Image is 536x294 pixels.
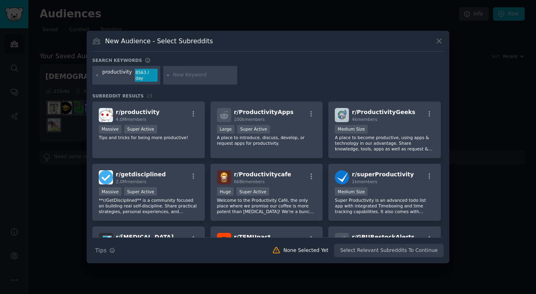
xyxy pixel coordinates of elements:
[116,179,147,184] span: 2.0M members
[124,125,157,133] div: Super Active
[234,179,265,184] span: 668k members
[124,187,157,196] div: Super Active
[352,109,415,115] span: r/ ProductivityGeeks
[236,187,269,196] div: Super Active
[92,243,118,258] button: Tips
[105,37,213,45] h3: New Audience - Select Subreddits
[102,69,132,82] div: productivity
[352,171,414,178] span: r/ superProductivity
[99,233,113,247] img: ADHD
[99,108,113,122] img: productivity
[217,135,317,146] p: A place to introduce, discuss, develop, or request apps for productivity.
[217,187,234,196] div: Huge
[217,125,235,133] div: Large
[99,125,121,133] div: Massive
[335,187,368,196] div: Medium Size
[335,108,349,122] img: ProductivityGeeks
[352,179,377,184] span: 1k members
[335,197,434,214] p: Super Productivity is an advanced todo list app with integrated Timeboxing and time tracking capa...
[92,57,142,63] h3: Search keywords
[92,93,144,99] span: Subreddit Results
[217,170,231,184] img: Productivitycafe
[217,197,317,214] p: Welcome to the Productivity Café, the only place where we promise our coffee is more potent than ...
[99,170,113,184] img: getdisciplined
[116,234,174,240] span: r/ [MEDICAL_DATA]
[234,171,291,178] span: r/ Productivitycafe
[352,234,415,240] span: r/ GPURestockAlerts
[234,234,271,240] span: r/ TEMUpact
[116,117,147,122] span: 4.0M members
[237,125,270,133] div: Super Active
[173,72,234,79] input: New Keyword
[234,109,294,115] span: r/ ProductivityApps
[217,233,231,247] img: TEMUpact
[116,109,160,115] span: r/ productivity
[234,117,265,122] span: 100k members
[99,187,121,196] div: Massive
[352,117,377,122] span: 4k members
[99,135,198,140] p: Tips and tricks for being more productive!
[135,69,157,82] div: 8563 / day
[335,135,434,152] p: A place to become productive, using apps & technology in our advantage. Share knowledge, tools, a...
[99,197,198,214] p: **r/GetDisciplined** is a community focused on building real self-discipline. Share practical str...
[283,247,328,254] div: None Selected Yet
[335,125,368,133] div: Medium Size
[147,93,152,98] span: 23
[116,171,166,178] span: r/ getdisciplined
[335,170,349,184] img: superProductivity
[95,246,106,255] span: Tips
